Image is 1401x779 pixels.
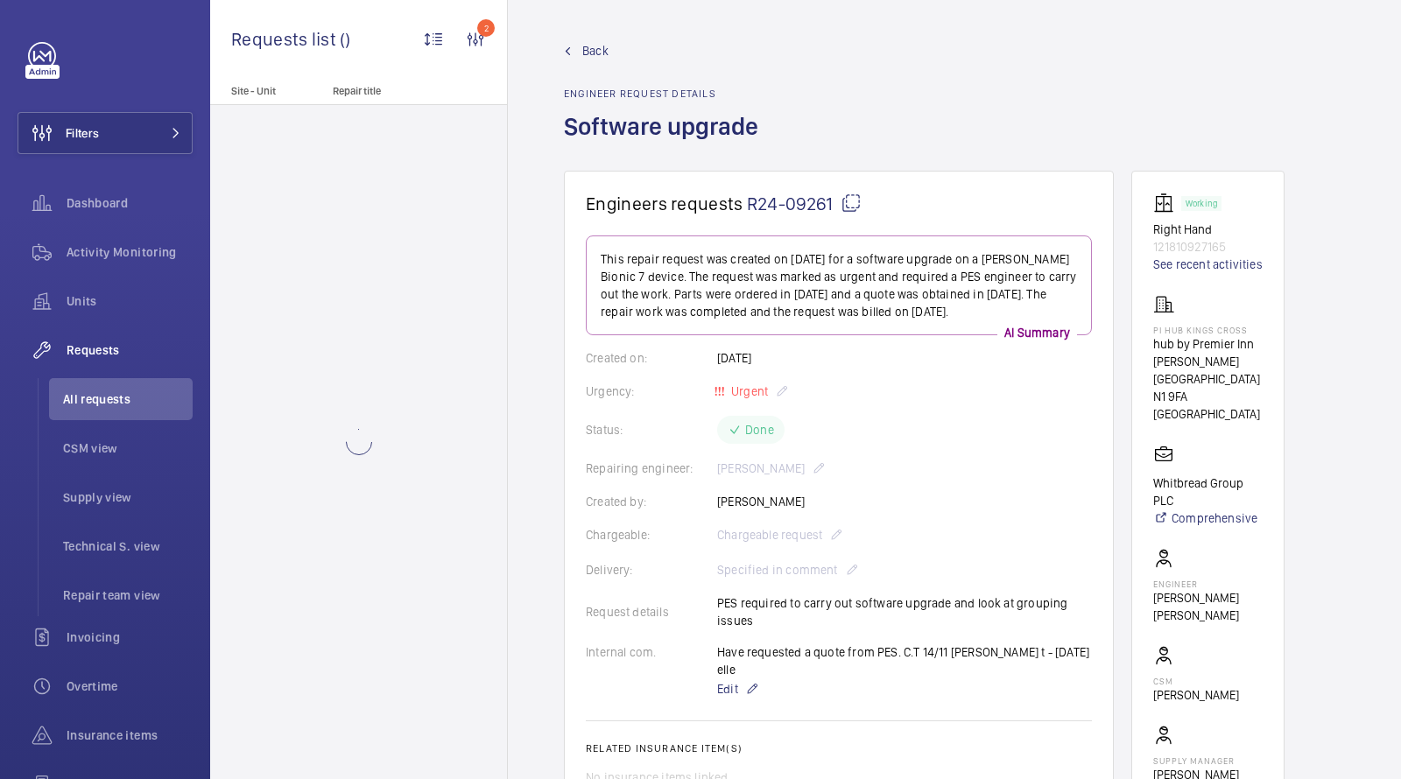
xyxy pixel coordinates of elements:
[63,586,193,604] span: Repair team view
[1153,509,1263,527] a: Comprehensive
[1153,221,1263,238] p: Right Hand
[63,488,193,506] span: Supply view
[210,85,326,97] p: Site - Unit
[997,324,1077,341] p: AI Summary
[601,250,1077,320] p: This repair request was created on [DATE] for a software upgrade on a [PERSON_NAME] Bionic 7 devi...
[66,124,99,142] span: Filters
[747,193,862,214] span: R24-09261
[67,341,193,359] span: Requests
[1153,474,1263,509] p: Whitbread Group PLC
[1153,388,1263,423] p: N1 9FA [GEOGRAPHIC_DATA]
[1153,256,1263,273] a: See recent activities
[1153,193,1181,214] img: elevator.svg
[1153,686,1239,704] p: [PERSON_NAME]
[67,292,193,310] span: Units
[717,680,738,698] span: Edit
[1153,579,1263,589] p: Engineer
[582,42,609,60] span: Back
[1153,335,1263,388] p: hub by Premier Inn [PERSON_NAME][GEOGRAPHIC_DATA]
[1153,676,1239,686] p: CSM
[586,742,1092,754] h2: Related insurance item(s)
[564,88,769,100] h2: Engineer request details
[67,628,193,646] span: Invoicing
[63,537,193,555] span: Technical S. view
[1153,325,1263,335] p: PI Hub Kings Cross
[63,390,193,408] span: All requests
[18,112,193,154] button: Filters
[67,194,193,212] span: Dashboard
[1186,200,1217,207] p: Working
[333,85,448,97] p: Repair title
[1153,589,1263,624] p: [PERSON_NAME] [PERSON_NAME]
[1153,238,1263,256] p: 121810927165
[63,439,193,457] span: CSM view
[564,110,769,171] h1: Software upgrade
[231,28,340,50] span: Requests list
[586,193,743,214] span: Engineers requests
[67,677,193,695] span: Overtime
[67,726,193,744] span: Insurance items
[67,243,193,261] span: Activity Monitoring
[1153,755,1263,766] p: Supply manager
